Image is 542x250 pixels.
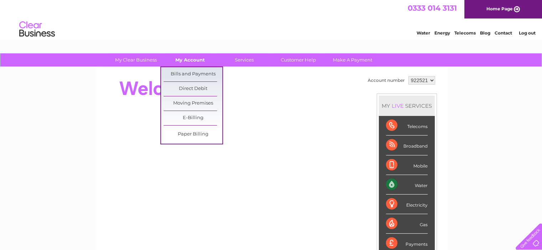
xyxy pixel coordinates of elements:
a: Moving Premises [164,96,222,111]
a: Water [417,30,430,36]
a: Services [215,53,274,67]
a: Bills and Payments [164,67,222,81]
div: Gas [386,214,428,234]
a: Paper Billing [164,127,222,142]
a: Direct Debit [164,82,222,96]
a: Log out [518,30,535,36]
a: E-Billing [164,111,222,125]
div: Water [386,175,428,195]
td: Account number [366,74,407,86]
div: MY SERVICES [379,96,435,116]
div: LIVE [390,102,405,109]
a: My Account [161,53,220,67]
a: Energy [434,30,450,36]
div: Telecoms [386,116,428,135]
a: Make A Payment [323,53,382,67]
a: Telecoms [454,30,476,36]
a: My Clear Business [107,53,165,67]
a: 0333 014 3131 [408,4,457,12]
a: Blog [480,30,490,36]
div: Mobile [386,155,428,175]
div: Clear Business is a trading name of Verastar Limited (registered in [GEOGRAPHIC_DATA] No. 3667643... [103,4,440,34]
a: Customer Help [269,53,328,67]
div: Electricity [386,195,428,214]
a: Contact [495,30,512,36]
img: logo.png [19,18,55,40]
div: Broadband [386,135,428,155]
